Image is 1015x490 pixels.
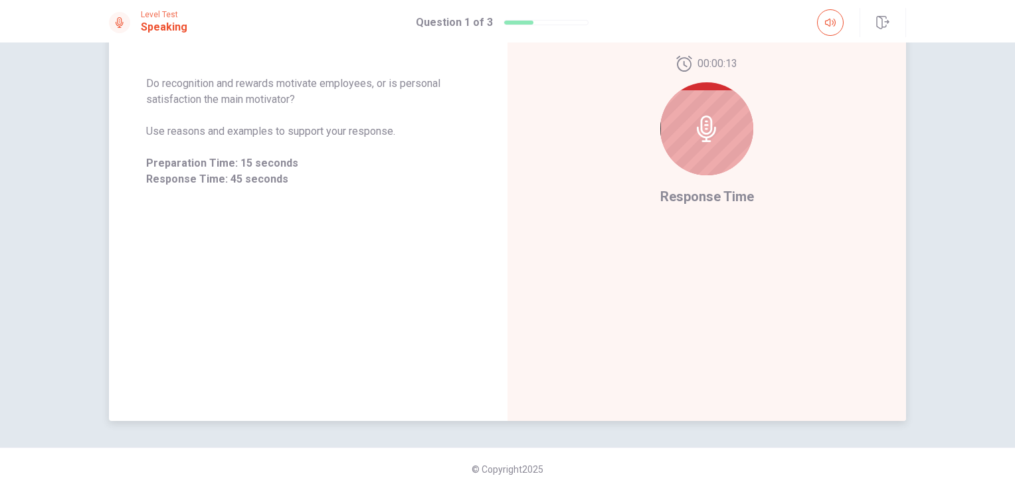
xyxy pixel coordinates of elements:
[146,76,470,108] span: Do recognition and rewards motivate employees, or is personal satisfaction the main motivator?
[141,10,187,19] span: Level Test
[416,15,493,31] h1: Question 1 of 3
[472,464,543,475] span: © Copyright 2025
[660,189,754,204] span: Response Time
[697,56,737,72] span: 00:00:13
[141,19,187,35] h1: Speaking
[146,171,470,187] span: Response Time: 45 seconds
[146,123,470,139] span: Use reasons and examples to support your response.
[146,155,470,171] span: Preparation Time: 15 seconds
